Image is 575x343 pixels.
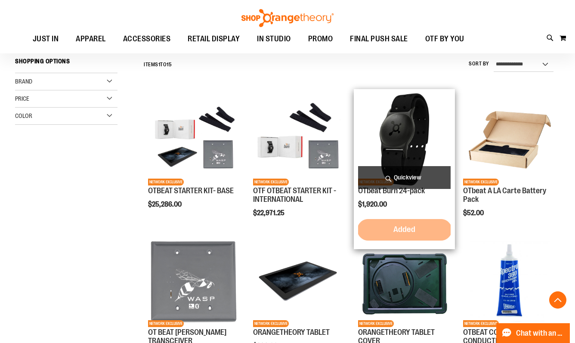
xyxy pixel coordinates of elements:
[148,235,240,328] a: Product image for OT BEAT POE TRANSCEIVERNETWORK EXCLUSIVE
[114,29,179,49] a: ACCESSORIES
[469,60,489,68] label: Sort By
[358,93,450,187] a: OTbeat Burn 24-packNETWORK EXCLUSIVE
[253,209,286,217] span: $22,971.25
[496,323,570,343] button: Chat with an Expert
[148,235,240,327] img: Product image for OT BEAT POE TRANSCEIVER
[463,186,546,204] a: OTbeat A LA Carte Battery Pack
[148,320,184,327] span: NETWORK EXCLUSIVE
[463,235,555,328] a: OTBEAT CORE SPECTRA CONDUCTIVITY GELNETWORK EXCLUSIVE
[76,29,106,49] span: APPAREL
[253,186,336,204] a: OTF OTBEAT STARTER KIT - INTERNATIONAL
[350,29,408,49] span: FINAL PUSH SALE
[248,29,300,49] a: IN STUDIO
[300,29,342,49] a: PROMO
[144,89,244,230] div: product
[253,328,330,337] a: ORANGETHEORY TABLET
[358,235,450,328] a: Product image for ORANGETHEORY TABLET COVERNETWORK EXCLUSIVE
[167,62,172,68] span: 15
[358,93,450,185] img: OTbeat Burn 24-pack
[463,235,555,327] img: OTBEAT CORE SPECTRA CONDUCTIVITY GEL
[253,320,289,327] span: NETWORK EXCLUSIVE
[15,112,32,119] span: Color
[257,29,291,49] span: IN STUDIO
[425,29,464,49] span: OTF BY YOU
[144,58,172,71] h2: Items to
[179,29,248,49] a: RETAIL DISPLAY
[358,320,394,327] span: NETWORK EXCLUSIVE
[358,186,425,195] a: OTbeat Burn 24-pack
[417,29,473,49] a: OTF BY YOU
[516,329,565,337] span: Chat with an Expert
[253,93,345,187] a: OTF OTBEAT STARTER KIT - INTERNATIONALNETWORK EXCLUSIVE
[253,93,345,185] img: OTF OTBEAT STARTER KIT - INTERNATIONAL
[358,235,450,327] img: Product image for ORANGETHEORY TABLET COVER
[67,29,114,49] a: APPAREL
[253,179,289,185] span: NETWORK EXCLUSIVE
[463,209,485,217] span: $52.00
[549,291,566,309] button: Back To Top
[24,29,68,49] a: JUST IN
[358,201,388,208] span: $1,920.00
[15,95,29,102] span: Price
[463,93,555,185] img: Product image for OTbeat A LA Carte Battery Pack
[463,320,499,327] span: NETWORK EXCLUSIVE
[148,93,240,185] img: OTBEAT STARTER KIT- BASE
[188,29,240,49] span: RETAIL DISPLAY
[33,29,59,49] span: JUST IN
[463,93,555,187] a: Product image for OTbeat A LA Carte Battery PackNETWORK EXCLUSIVE
[148,93,240,187] a: OTBEAT STARTER KIT- BASENETWORK EXCLUSIVE
[463,179,499,185] span: NETWORK EXCLUSIVE
[253,235,345,327] img: Product image for ORANGETHEORY TABLET
[148,186,234,195] a: OTBEAT STARTER KIT- BASE
[354,89,454,249] div: product
[158,62,161,68] span: 1
[308,29,333,49] span: PROMO
[148,201,183,208] span: $25,286.00
[123,29,171,49] span: ACCESSORIES
[341,29,417,49] a: FINAL PUSH SALE
[148,179,184,185] span: NETWORK EXCLUSIVE
[15,78,32,85] span: Brand
[249,89,349,239] div: product
[15,54,117,73] strong: Shopping Options
[459,89,560,239] div: product
[253,235,345,328] a: Product image for ORANGETHEORY TABLETNETWORK EXCLUSIVE
[240,9,335,27] img: Shop Orangetheory
[358,166,450,189] a: Quickview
